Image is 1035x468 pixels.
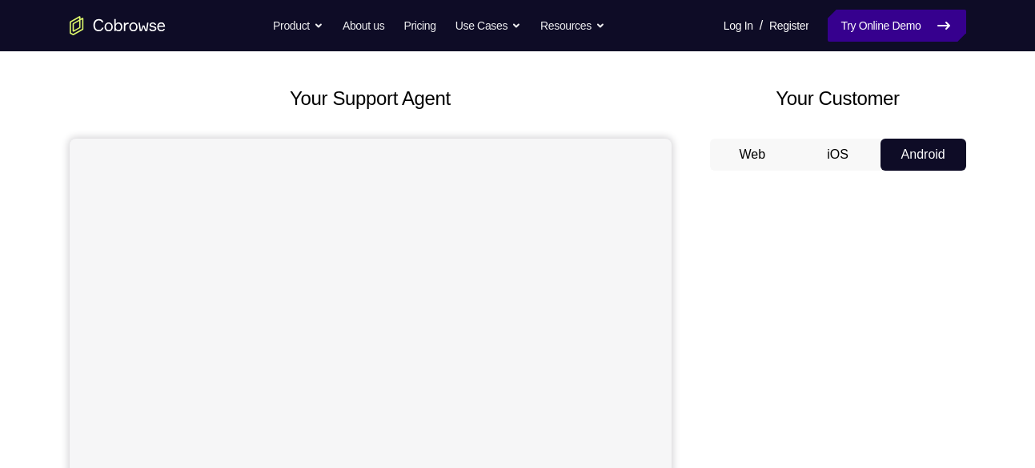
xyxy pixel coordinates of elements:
button: Android [881,139,966,171]
button: Web [710,139,796,171]
a: About us [343,10,384,42]
a: Go to the home page [70,16,166,35]
button: Use Cases [455,10,521,42]
h2: Your Support Agent [70,84,672,113]
button: Resources [540,10,605,42]
a: Log In [724,10,753,42]
a: Try Online Demo [828,10,965,42]
a: Register [769,10,808,42]
button: Product [273,10,323,42]
a: Pricing [403,10,435,42]
h2: Your Customer [710,84,966,113]
span: / [760,16,763,35]
button: iOS [795,139,881,171]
